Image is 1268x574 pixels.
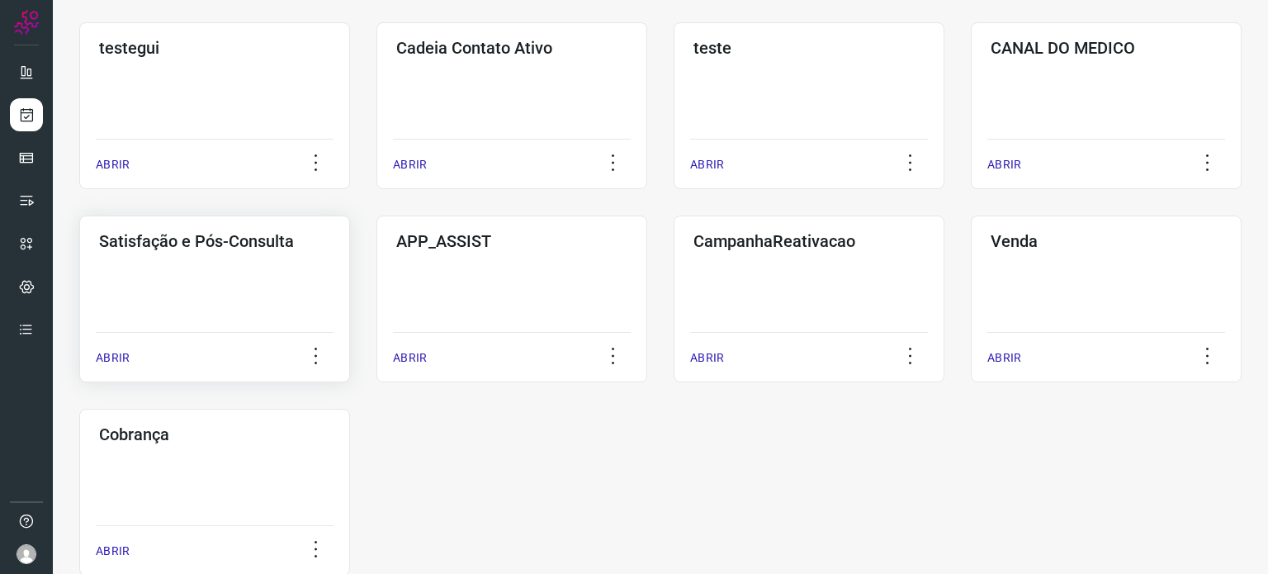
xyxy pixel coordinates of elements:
[96,349,130,367] p: ABRIR
[396,38,627,58] h3: Cadeia Contato Ativo
[690,349,724,367] p: ABRIR
[991,38,1222,58] h3: CANAL DO MEDICO
[14,10,39,35] img: Logo
[96,156,130,173] p: ABRIR
[96,543,130,560] p: ABRIR
[17,544,36,564] img: avatar-user-boy.jpg
[693,38,925,58] h3: teste
[690,156,724,173] p: ABRIR
[987,349,1021,367] p: ABRIR
[693,231,925,251] h3: CampanhaReativacao
[393,349,427,367] p: ABRIR
[396,231,627,251] h3: APP_ASSIST
[99,38,330,58] h3: testegui
[99,231,330,251] h3: Satisfação e Pós-Consulta
[991,231,1222,251] h3: Venda
[987,156,1021,173] p: ABRIR
[393,156,427,173] p: ABRIR
[99,425,330,444] h3: Cobrança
